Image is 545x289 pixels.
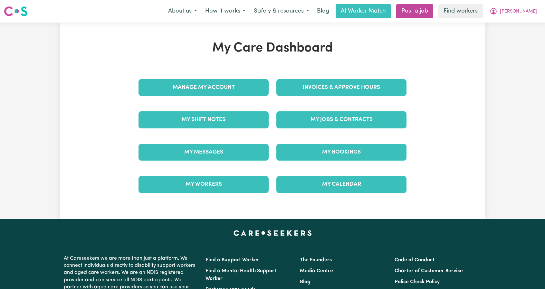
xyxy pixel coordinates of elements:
h1: My Care Dashboard [135,41,410,56]
button: How it works [201,5,250,18]
button: About us [164,5,201,18]
a: My Workers [139,176,269,193]
button: Safety & resources [250,5,313,18]
a: Police Check Policy [395,279,440,284]
a: Manage My Account [139,79,269,96]
a: Code of Conduct [395,257,435,263]
span: [PERSON_NAME] [500,8,537,15]
a: Careseekers logo [4,4,28,19]
button: My Account [485,5,541,18]
a: Find a Mental Health Support Worker [206,268,276,281]
a: My Shift Notes [139,111,269,128]
a: My Bookings [276,144,406,161]
a: Find a Support Worker [206,257,259,263]
a: Charter of Customer Service [395,268,463,274]
a: The Founders [300,257,332,263]
img: Careseekers logo [4,5,28,17]
a: My Jobs & Contracts [276,111,406,128]
iframe: Close message [486,248,499,261]
a: Find workers [438,4,483,18]
a: AI Worker Match [336,4,391,18]
a: Blog [313,4,333,18]
a: Blog [300,279,311,284]
a: My Messages [139,144,269,161]
a: My Calendar [276,176,406,193]
a: Media Centre [300,268,333,274]
a: Invoices & Approve Hours [276,79,406,96]
a: Careseekers home page [234,230,312,236]
iframe: Button to launch messaging window [519,263,540,284]
a: Post a job [396,4,433,18]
